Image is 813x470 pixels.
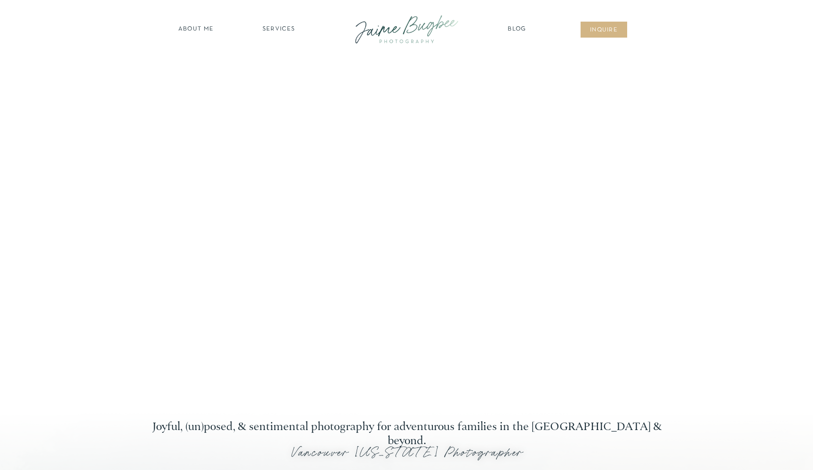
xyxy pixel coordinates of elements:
[175,25,216,34] a: about ME
[143,420,670,434] h2: Joyful, (un)posed, & sentimental photography for adventurous families in the [GEOGRAPHIC_DATA] & ...
[505,25,529,34] a: Blog
[139,446,675,466] h1: Vancouver [US_STATE] Photographer
[585,26,623,35] a: inqUIre
[252,25,305,34] a: SERVICES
